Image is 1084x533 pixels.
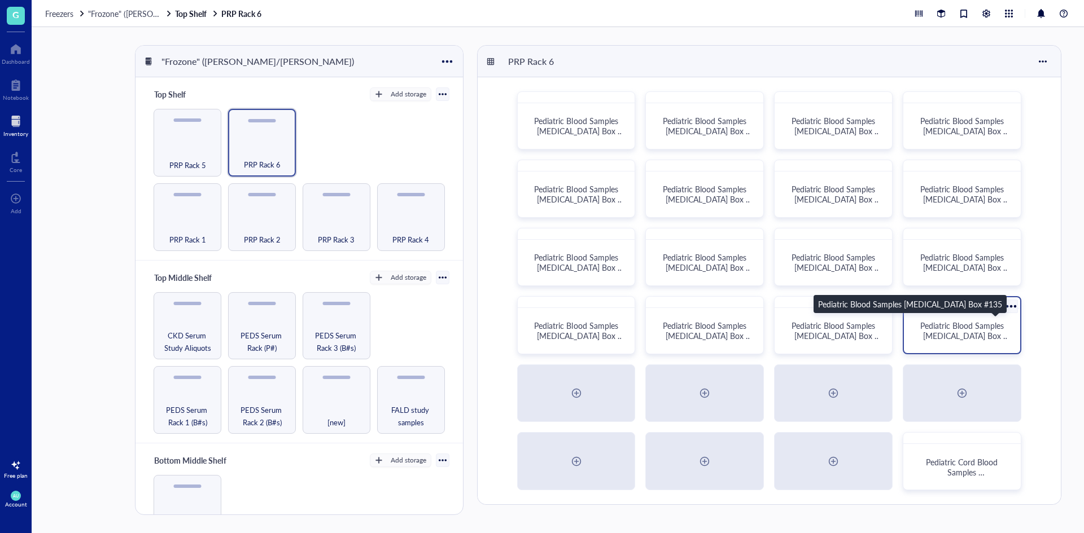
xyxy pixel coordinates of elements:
span: AU [13,494,19,499]
div: Notebook [3,94,29,101]
div: Bottom Middle Shelf [149,452,231,468]
div: Inventory [3,130,28,137]
span: Pediatric Blood Samples [MEDICAL_DATA] Box #124 [534,183,623,215]
span: Pediatric Blood Samples [MEDICAL_DATA] Box #121 [663,115,752,147]
div: Add [11,208,21,214]
span: Pediatric Blood Samples [MEDICAL_DATA] Box #125 [663,183,752,215]
span: PEDS Serum Rack 2 (B#s) [233,404,291,429]
div: Top Shelf [149,86,217,102]
span: Pediatric Blood Samples [MEDICAL_DATA] Box #133 [663,320,752,351]
span: "Frozone" ([PERSON_NAME]/[PERSON_NAME]) [88,8,256,19]
span: G [12,7,19,21]
span: Pediatric Blood Samples [MEDICAL_DATA] Box #132 [534,320,623,351]
span: Pediatric Blood Samples [MEDICAL_DATA] Box #130 [792,252,881,283]
span: CKD Serum Study Aliquots [159,329,216,354]
a: Inventory [3,112,28,137]
div: Free plan [4,472,28,479]
span: PRP Rack 1 [169,234,206,246]
span: PRP Rack 4 [392,234,429,246]
span: PRP Rack 6 [244,158,281,171]
span: Pediatric Blood Samples [MEDICAL_DATA] Box #122 [792,115,881,147]
div: Add storage [391,272,426,283]
span: PRP Rack 2 [244,234,281,246]
span: PRP Rack 5 [169,159,206,171]
button: Add storage [370,87,431,101]
a: Top ShelfPRP Rack 6 [175,8,264,19]
a: Notebook [3,76,29,101]
span: Pediatric Blood Samples [MEDICAL_DATA] Box #127 [920,183,1009,215]
a: Dashboard [2,40,30,65]
div: Dashboard [2,58,30,65]
span: PEDS Serum Rack (P#) [233,329,291,354]
span: FALD study samples [382,404,440,429]
a: Freezers [45,8,86,19]
div: Top Middle Shelf [149,270,217,285]
div: Add storage [391,89,426,99]
span: Pediatric Blood Samples [MEDICAL_DATA] Box #123 [920,115,1009,147]
div: Pediatric Blood Samples [MEDICAL_DATA] Box #135 [818,298,1002,310]
div: Account [5,501,27,508]
span: Pediatric Blood Samples [MEDICAL_DATA] Box #131 [920,252,1009,283]
span: [new] [327,416,346,429]
span: Freezers [45,8,73,19]
span: Pediatric Blood Samples [MEDICAL_DATA] Box #120 [534,115,623,147]
span: Pediatric Blood Samples [MEDICAL_DATA] Box #128 [534,252,623,283]
div: PRP Rack 6 [503,52,571,71]
a: "Frozone" ([PERSON_NAME]/[PERSON_NAME]) [88,8,173,19]
span: Pediatric Blood Samples [MEDICAL_DATA] Box #134 [792,320,881,351]
div: Add storage [391,455,426,465]
span: PEDS Serum Rack 1 (B#s) [159,404,216,429]
span: Pediatric Blood Samples [MEDICAL_DATA] Box #126 [792,183,881,215]
span: Pediatric Blood Samples [MEDICAL_DATA] Box #135 [920,320,1009,351]
button: Add storage [370,271,431,284]
span: PEDS Serum Rack 3 (B#s) [308,329,365,354]
button: Add storage [370,453,431,467]
span: Pediatric Blood Samples [MEDICAL_DATA] Box #129 [663,252,752,283]
span: PRP Rack 3 [318,234,355,246]
span: Pediatric Cord Blood Samples [MEDICAL_DATA] Box #1 [917,456,1007,488]
div: Core [10,166,22,173]
a: Core [10,148,22,173]
div: "Frozone" ([PERSON_NAME]/[PERSON_NAME]) [156,52,359,71]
